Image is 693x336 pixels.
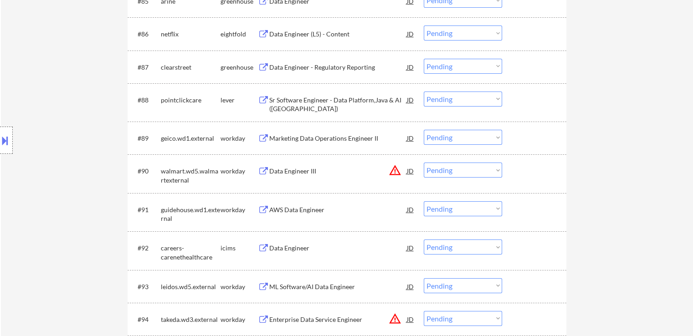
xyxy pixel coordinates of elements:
div: clearstreet [161,63,221,72]
div: geico.wd1.external [161,134,221,143]
button: warning_amber [389,312,401,325]
div: #86 [138,30,154,39]
div: #93 [138,282,154,291]
button: warning_amber [389,164,401,177]
div: JD [406,163,415,179]
div: careers-carenethealthcare [161,244,221,261]
div: workday [221,205,258,214]
div: #94 [138,315,154,324]
div: Data Engineer - Regulatory Reporting [269,63,407,72]
div: JD [406,201,415,218]
div: guidehouse.wd1.external [161,205,221,223]
div: walmart.wd5.walmartexternal [161,167,221,184]
div: JD [406,311,415,327]
div: eightfold [221,30,258,39]
div: Data Engineer [269,244,407,253]
div: JD [406,278,415,295]
div: netflix [161,30,221,39]
div: greenhouse [221,63,258,72]
div: pointclickcare [161,96,221,105]
div: JD [406,130,415,146]
div: #92 [138,244,154,253]
div: workday [221,315,258,324]
div: icims [221,244,258,253]
div: workday [221,167,258,176]
div: ML Software/AI Data Engineer [269,282,407,291]
div: workday [221,282,258,291]
div: JD [406,25,415,42]
div: workday [221,134,258,143]
div: AWS Data Engineer [269,205,407,214]
div: Sr Software Engineer - Data Platform,Java & AI ([GEOGRAPHIC_DATA]) [269,96,407,113]
div: JD [406,59,415,75]
div: Data Engineer (L5) - Content [269,30,407,39]
div: Data Engineer III [269,167,407,176]
div: leidos.wd5.external [161,282,221,291]
div: JD [406,239,415,256]
div: Enterprise Data Service Engineer [269,315,407,324]
div: takeda.wd3.external [161,315,221,324]
div: Marketing Data Operations Engineer II [269,134,407,143]
div: JD [406,92,415,108]
div: lever [221,96,258,105]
